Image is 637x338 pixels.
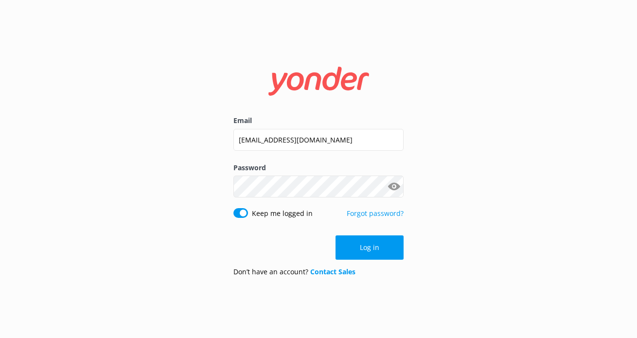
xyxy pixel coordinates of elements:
[233,115,404,126] label: Email
[336,235,404,260] button: Log in
[233,267,355,277] p: Don’t have an account?
[233,129,404,151] input: user@emailaddress.com
[310,267,355,276] a: Contact Sales
[252,208,313,219] label: Keep me logged in
[384,177,404,196] button: Show password
[347,209,404,218] a: Forgot password?
[233,162,404,173] label: Password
